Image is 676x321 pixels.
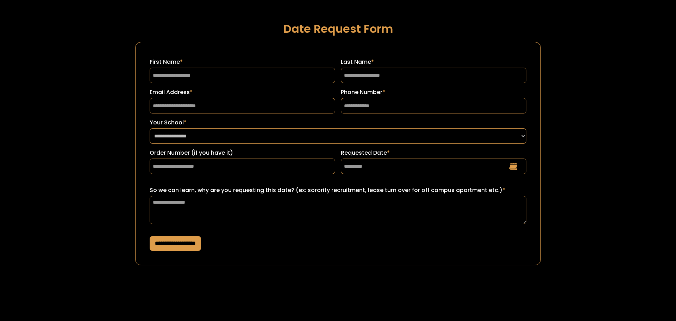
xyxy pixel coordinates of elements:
[341,149,526,157] label: Requested Date
[341,88,526,97] label: Phone Number
[150,88,335,97] label: Email Address
[341,58,526,66] label: Last Name
[135,23,541,35] h1: Date Request Form
[150,118,526,127] label: Your School
[150,58,335,66] label: First Name
[150,149,335,157] label: Order Number (if you have it)
[150,186,526,195] label: So we can learn, why are you requesting this date? (ex: sorority recruitment, lease turn over for...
